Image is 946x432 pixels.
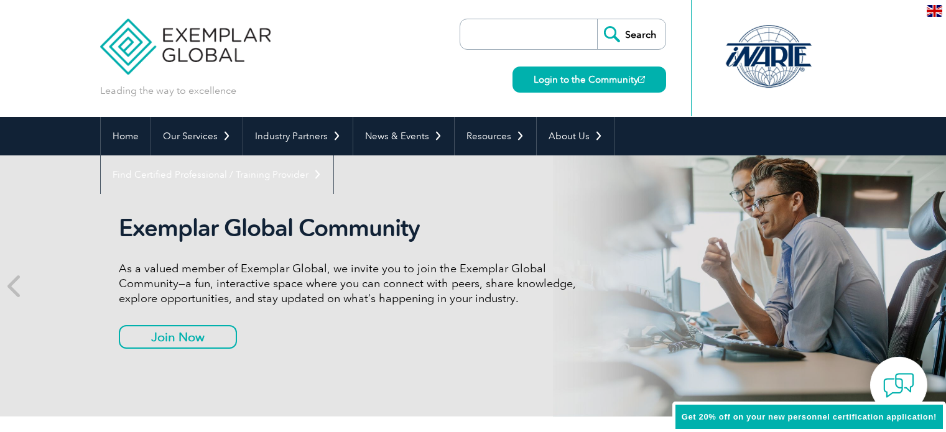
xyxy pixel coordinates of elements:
[100,84,236,98] p: Leading the way to excellence
[101,117,151,155] a: Home
[883,370,914,401] img: contact-chat.png
[119,261,585,306] p: As a valued member of Exemplar Global, we invite you to join the Exemplar Global Community—a fun,...
[243,117,353,155] a: Industry Partners
[151,117,243,155] a: Our Services
[353,117,454,155] a: News & Events
[682,412,937,421] span: Get 20% off on your new personnel certification application!
[119,325,237,349] a: Join Now
[512,67,666,93] a: Login to the Community
[638,76,645,83] img: open_square.png
[537,117,614,155] a: About Us
[597,19,665,49] input: Search
[101,155,333,194] a: Find Certified Professional / Training Provider
[119,214,585,242] h2: Exemplar Global Community
[927,5,942,17] img: en
[455,117,536,155] a: Resources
